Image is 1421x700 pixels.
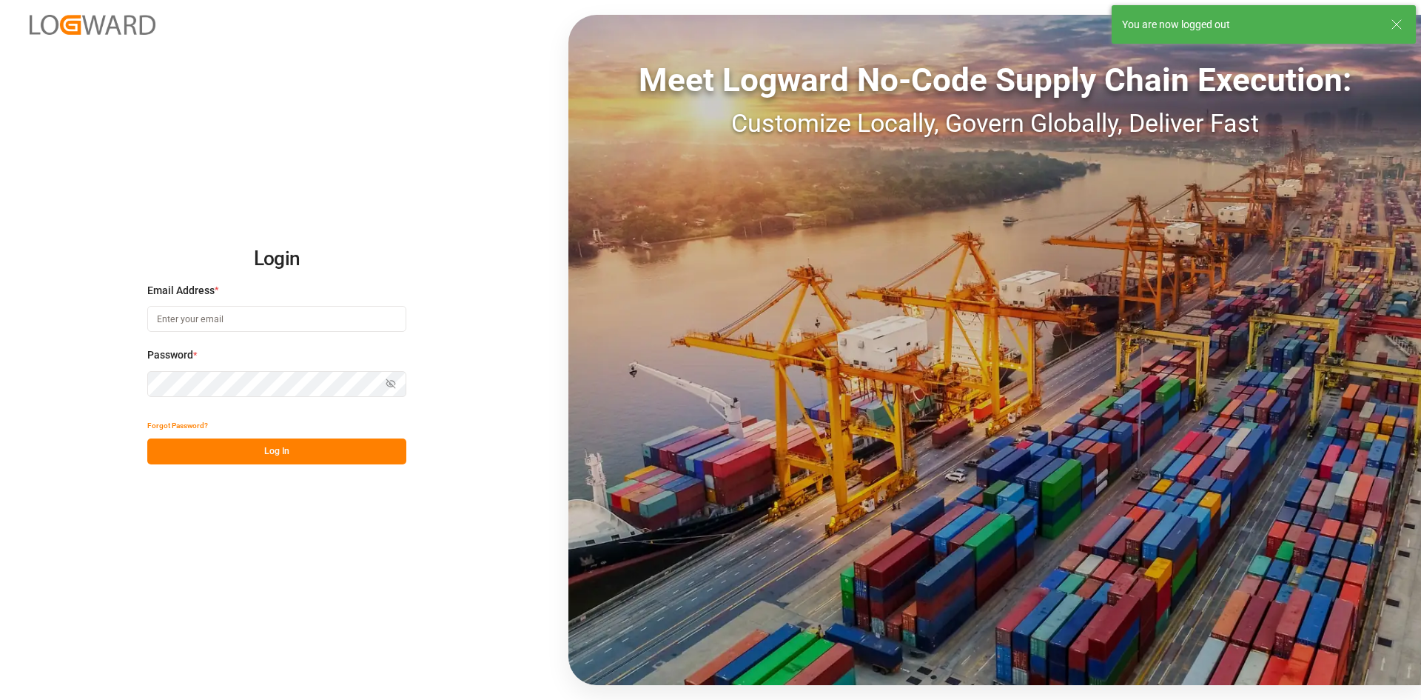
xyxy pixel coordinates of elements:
[147,306,406,332] input: Enter your email
[147,347,193,363] span: Password
[147,439,406,464] button: Log In
[147,413,208,439] button: Forgot Password?
[147,283,215,299] span: Email Address
[568,56,1421,104] div: Meet Logward No-Code Supply Chain Execution:
[30,15,155,35] img: Logward_new_orange.png
[568,104,1421,142] div: Customize Locally, Govern Globally, Deliver Fast
[1122,17,1377,33] div: You are now logged out
[147,236,406,283] h2: Login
